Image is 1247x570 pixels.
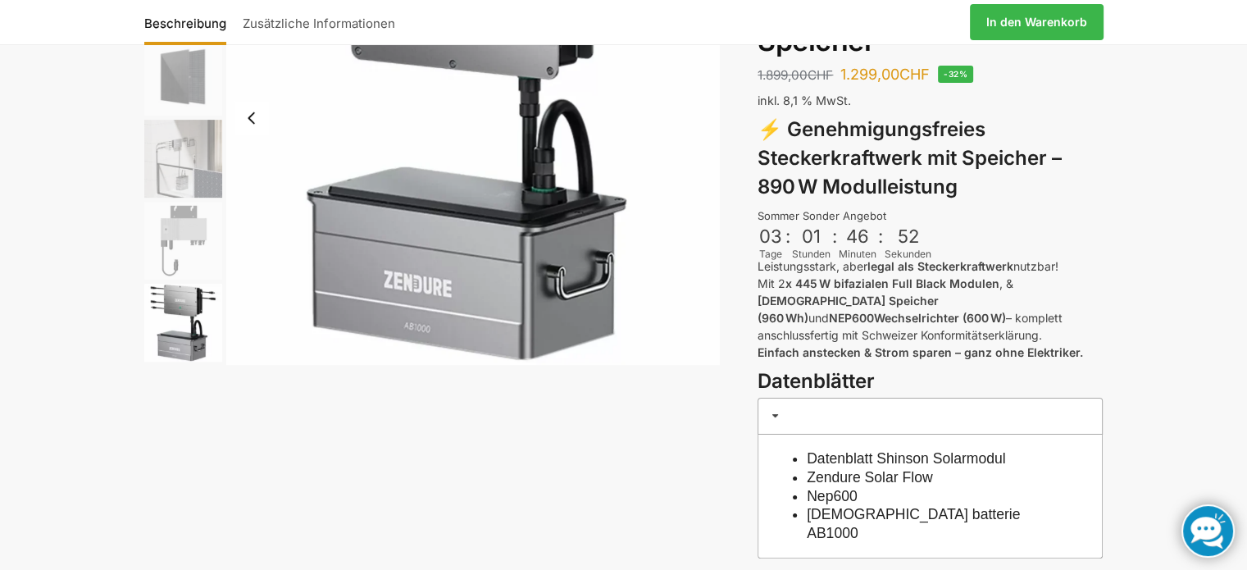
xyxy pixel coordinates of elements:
[807,506,1020,541] a: [DEMOGRAPHIC_DATA] batterie AB1000
[794,226,829,247] div: 01
[792,247,831,262] div: Stunden
[807,450,1006,467] a: Datenblatt Shinson Solarmodul
[899,66,930,83] span: CHF
[758,345,1083,359] strong: Einfach anstecken & Strom sparen – ganz ohne Elektriker.
[758,258,1103,361] p: Leistungsstark, aber nutzbar! Mit 2 , & und – komplett anschlussfertig mit Schweizer Konformitäts...
[832,226,837,258] div: :
[234,2,403,42] a: Zusätzliche Informationen
[140,35,222,117] li: 3 / 6
[885,247,931,262] div: Sekunden
[970,4,1104,40] a: In den Warenkorb
[758,294,939,325] strong: [DEMOGRAPHIC_DATA] Speicher (960 Wh)
[867,259,1013,273] strong: legal als Steckerkraftwerk
[140,199,222,281] li: 5 / 6
[144,2,234,42] a: Beschreibung
[234,101,269,135] button: Previous slide
[758,208,1103,225] div: Sommer Sonder Angebot
[144,202,222,280] img: nep-microwechselrichter-600w
[140,117,222,199] li: 4 / 6
[839,247,876,262] div: Minuten
[144,120,222,198] img: Zendure-solar-flow-Batteriespeicher für Balkonkraftwerke
[829,311,1006,325] strong: NEP600Wechselrichter (600 W)
[144,38,222,116] img: Maysun
[140,281,222,363] li: 6 / 6
[759,226,782,247] div: 03
[758,116,1103,201] h3: ⚡ Genehmigungsfreies Steckerkraftwerk mit Speicher – 890 W Modulleistung
[758,247,784,262] div: Tage
[807,469,933,486] a: Zendure Solar Flow
[758,93,851,107] span: inkl. 8,1 % MwSt.
[840,66,930,83] bdi: 1.299,00
[807,488,858,504] a: Nep600
[758,367,1103,396] h3: Datenblätter
[758,67,833,83] bdi: 1.899,00
[840,226,875,247] div: 46
[785,276,999,290] strong: x 445 W bifazialen Full Black Modulen
[785,226,790,258] div: :
[886,226,930,247] div: 52
[878,226,883,258] div: :
[144,284,222,362] img: Zendure-Solaflow
[938,66,973,83] span: -32%
[808,67,833,83] span: CHF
